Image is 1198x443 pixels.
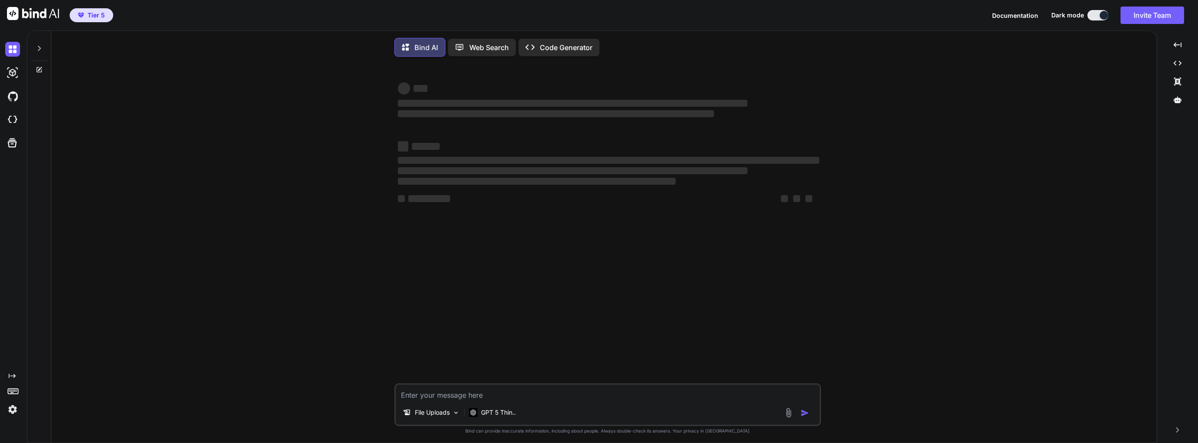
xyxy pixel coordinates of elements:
[5,65,20,80] img: darkAi-studio
[5,42,20,57] img: darkChat
[398,167,747,174] span: ‌
[1051,11,1084,20] span: Dark mode
[398,157,819,164] span: ‌
[1121,7,1184,24] button: Invite Team
[414,42,438,53] p: Bind AI
[408,195,450,202] span: ‌
[5,112,20,127] img: cloudideIcon
[992,11,1038,20] button: Documentation
[801,409,809,417] img: icon
[415,408,450,417] p: File Uploads
[793,195,800,202] span: ‌
[412,143,440,150] span: ‌
[469,408,478,416] img: GPT 5 Thinking High
[394,428,821,434] p: Bind can provide inaccurate information, including about people. Always double-check its answers....
[78,13,84,18] img: premium
[469,42,509,53] p: Web Search
[398,110,714,117] span: ‌
[398,82,410,95] span: ‌
[398,100,747,107] span: ‌
[398,178,676,185] span: ‌
[5,89,20,104] img: githubDark
[5,402,20,417] img: settings
[481,408,516,417] p: GPT 5 Thin..
[398,195,405,202] span: ‌
[398,141,408,152] span: ‌
[805,195,812,202] span: ‌
[992,12,1038,19] span: Documentation
[781,195,788,202] span: ‌
[87,11,105,20] span: Tier 5
[540,42,592,53] p: Code Generator
[70,8,113,22] button: premiumTier 5
[452,409,460,416] img: Pick Models
[784,408,794,418] img: attachment
[7,7,59,20] img: Bind AI
[414,85,427,92] span: ‌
